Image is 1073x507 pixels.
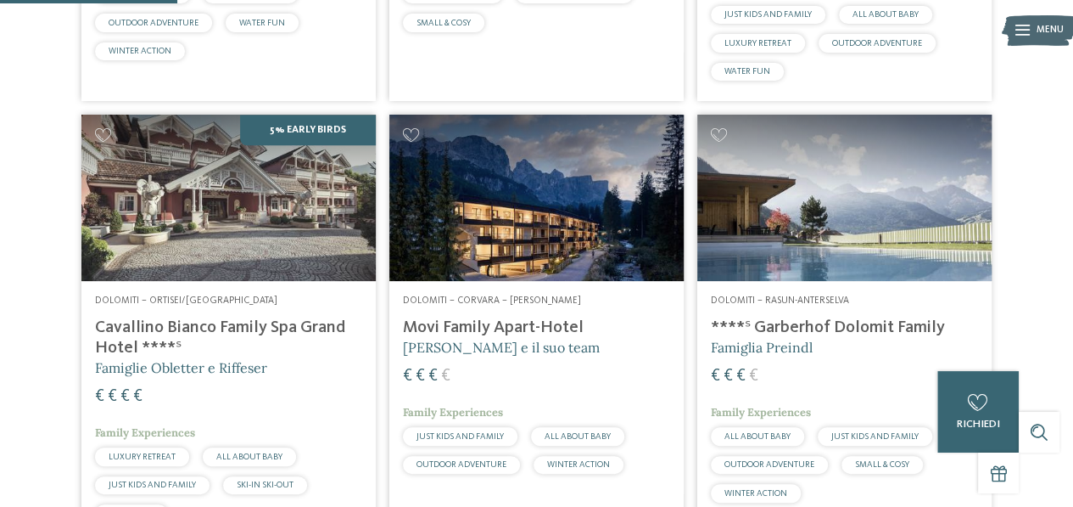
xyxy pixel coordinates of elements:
[95,318,362,358] h4: Cavallino Bianco Family Spa Grand Hotel ****ˢ
[109,47,171,55] span: WINTER ACTION
[428,368,438,385] span: €
[711,405,811,420] span: Family Experiences
[403,405,503,420] span: Family Experiences
[133,388,143,405] span: €
[95,359,267,376] span: Famiglie Obletter e Riffeser
[711,368,720,385] span: €
[237,481,293,489] span: SKI-IN SKI-OUT
[736,368,746,385] span: €
[724,432,791,441] span: ALL ABOUT BABY
[724,39,791,48] span: LUXURY RETREAT
[416,432,504,441] span: JUST KIDS AND FAMILY
[957,419,1000,430] span: richiedi
[109,481,196,489] span: JUST KIDS AND FAMILY
[416,460,506,469] span: OUTDOOR ADVENTURE
[416,19,471,27] span: SMALL & COSY
[711,318,978,338] h4: ****ˢ Garberhof Dolomit Family
[724,67,770,76] span: WATER FUN
[724,10,812,19] span: JUST KIDS AND FAMILY
[831,432,919,441] span: JUST KIDS AND FAMILY
[95,388,104,405] span: €
[416,368,425,385] span: €
[855,460,909,469] span: SMALL & COSY
[109,453,176,461] span: LUXURY RETREAT
[937,371,1019,453] a: richiedi
[403,318,670,338] h4: Movi Family Apart-Hotel
[697,115,992,280] img: Cercate un hotel per famiglie? Qui troverete solo i migliori!
[81,115,376,280] img: Family Spa Grand Hotel Cavallino Bianco ****ˢ
[109,19,198,27] span: OUTDOOR ADVENTURE
[95,296,277,306] span: Dolomiti – Ortisei/[GEOGRAPHIC_DATA]
[724,489,787,498] span: WINTER ACTION
[724,460,814,469] span: OUTDOOR ADVENTURE
[403,339,600,356] span: [PERSON_NAME] e il suo team
[852,10,919,19] span: ALL ABOUT BABY
[389,115,684,280] img: Cercate un hotel per famiglie? Qui troverete solo i migliori!
[403,296,581,306] span: Dolomiti – Corvara – [PERSON_NAME]
[724,368,733,385] span: €
[749,368,758,385] span: €
[711,339,813,356] span: Famiglia Preindl
[441,368,450,385] span: €
[95,425,195,440] span: Family Experiences
[216,453,282,461] span: ALL ABOUT BABY
[120,388,130,405] span: €
[711,296,849,306] span: Dolomiti – Rasun-Anterselva
[239,19,285,27] span: WATER FUN
[403,368,412,385] span: €
[545,432,611,441] span: ALL ABOUT BABY
[832,39,922,48] span: OUTDOOR ADVENTURE
[108,388,117,405] span: €
[547,460,610,469] span: WINTER ACTION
